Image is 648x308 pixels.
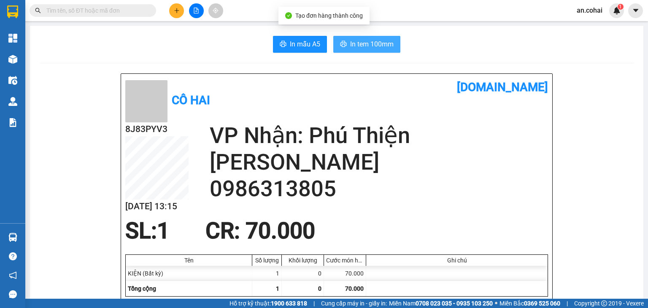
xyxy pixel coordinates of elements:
[193,8,199,14] span: file-add
[285,12,292,19] span: check-circle
[280,41,286,49] span: printer
[271,300,307,307] strong: 1900 633 818
[8,97,17,106] img: warehouse-icon
[157,218,170,244] span: 1
[333,36,400,53] button: printerIn tem 100mm
[389,299,493,308] span: Miền Nam
[619,4,622,10] span: 1
[210,122,548,149] h2: VP Nhận: Phú Thiện
[172,93,210,107] b: Cô Hai
[601,300,607,306] span: copyright
[8,233,17,242] img: warehouse-icon
[210,176,548,202] h2: 0986313805
[9,252,17,260] span: question-circle
[126,266,252,281] div: KIỆN (Bất kỳ)
[276,285,279,292] span: 1
[254,257,279,264] div: Số lượng
[324,266,366,281] div: 70.000
[125,218,157,244] span: SL:
[284,257,321,264] div: Khối lượng
[7,5,18,18] img: logo-vxr
[416,300,493,307] strong: 0708 023 035 - 0935 103 250
[495,302,497,305] span: ⚪️
[295,12,363,19] span: Tạo đơn hàng thành công
[169,3,184,18] button: plus
[189,3,204,18] button: file-add
[499,299,560,308] span: Miền Bắc
[9,290,17,298] span: message
[229,299,307,308] span: Hỗ trợ kỹ thuật:
[273,36,327,53] button: printerIn mẫu A5
[282,266,324,281] div: 0
[326,257,364,264] div: Cước món hàng
[125,200,189,213] h2: [DATE] 13:15
[8,118,17,127] img: solution-icon
[35,8,41,14] span: search
[350,39,394,49] span: In tem 100mm
[457,80,548,94] b: [DOMAIN_NAME]
[628,3,643,18] button: caret-down
[340,41,347,49] span: printer
[252,266,282,281] div: 1
[313,299,315,308] span: |
[618,4,624,10] sup: 1
[125,122,189,136] h2: 8J83PYV3
[8,76,17,85] img: warehouse-icon
[8,55,17,64] img: warehouse-icon
[128,285,156,292] span: Tổng cộng
[213,8,219,14] span: aim
[368,257,545,264] div: Ghi chú
[8,34,17,43] img: dashboard-icon
[345,285,364,292] span: 70.000
[205,218,315,244] span: CR : 70.000
[632,7,640,14] span: caret-down
[9,271,17,279] span: notification
[321,299,387,308] span: Cung cấp máy in - giấy in:
[524,300,560,307] strong: 0369 525 060
[46,6,146,15] input: Tìm tên, số ĐT hoặc mã đơn
[210,149,548,176] h2: [PERSON_NAME]
[208,3,223,18] button: aim
[128,257,250,264] div: Tên
[613,7,621,14] img: icon-new-feature
[570,5,609,16] span: an.cohai
[318,285,321,292] span: 0
[567,299,568,308] span: |
[174,8,180,14] span: plus
[290,39,320,49] span: In mẫu A5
